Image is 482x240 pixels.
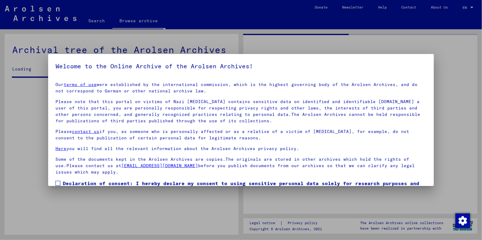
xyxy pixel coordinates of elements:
[55,156,427,175] p: Some of the documents kept in the Arolsen Archives are copies.The originals are stored in other a...
[455,213,470,228] img: Change consent
[64,82,97,87] a: terms of use
[55,145,427,152] p: you will find all the relevant information about the Arolsen Archives privacy policy.
[55,99,427,124] p: Please note that this portal on victims of Nazi [MEDICAL_DATA] contains sensitive data on identif...
[455,213,470,228] div: Change consent
[63,180,427,202] span: Declaration of consent: I hereby declare my consent to using sensitive personal data solely for r...
[55,61,427,71] h5: Welcome to the Online Archive of the Arolsen Archives!
[55,146,66,151] a: Here
[55,81,427,94] p: Our were established by the international commission, which is the highest governing body of the ...
[121,163,198,168] a: [EMAIL_ADDRESS][DOMAIN_NAME]
[55,128,427,141] p: Please if you, as someone who is personally affected or as a relative of a victim of [MEDICAL_DAT...
[72,129,99,134] a: contact us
